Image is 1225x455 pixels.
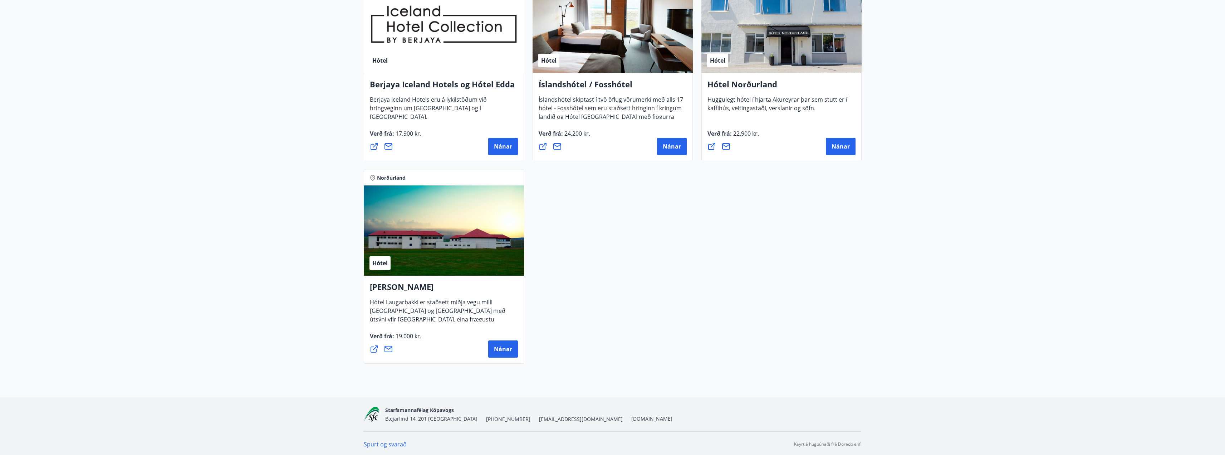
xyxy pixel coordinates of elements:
span: Starfsmannafélag Kópavogs [385,407,454,413]
span: Nánar [494,345,512,353]
button: Nánar [657,138,687,155]
span: [PHONE_NUMBER] [486,416,530,423]
h4: Hótel Norðurland [707,79,856,95]
span: Hótel [710,57,725,64]
span: 19.000 kr. [394,332,421,340]
img: x5MjQkxwhnYn6YREZUTEa9Q4KsBUeQdWGts9Dj4O.png [364,407,380,422]
span: Hótel Laugarbakki er staðsett miðja vegu milli [GEOGRAPHIC_DATA] og [GEOGRAPHIC_DATA] með útsýni ... [370,298,505,338]
span: Verð frá : [370,130,421,143]
button: Nánar [488,138,518,155]
span: Hótel [372,57,388,64]
span: 22.900 kr. [732,130,759,137]
span: Verð frá : [539,130,590,143]
p: Keyrt á hugbúnaði frá Dorado ehf. [794,441,862,447]
span: 24.200 kr. [563,130,590,137]
h4: [PERSON_NAME] [370,281,518,298]
span: Bæjarlind 14, 201 [GEOGRAPHIC_DATA] [385,415,477,422]
span: Huggulegt hótel í hjarta Akureyrar þar sem stutt er í kaffihús, veitingastaði, verslanir og söfn. [707,96,847,118]
button: Nánar [488,340,518,358]
span: Hótel [541,57,557,64]
span: Berjaya Iceland Hotels eru á lykilstöðum við hringveginn um [GEOGRAPHIC_DATA] og í [GEOGRAPHIC_DA... [370,96,487,126]
a: Spurt og svarað [364,440,407,448]
h4: Berjaya Iceland Hotels og Hótel Edda [370,79,518,95]
span: Verð frá : [370,332,421,346]
span: [EMAIL_ADDRESS][DOMAIN_NAME] [539,416,623,423]
span: Íslandshótel skiptast í tvö öflug vörumerki með alls 17 hótel - Fosshótel sem eru staðsett hringi... [539,96,683,135]
span: Nánar [663,142,681,150]
span: Nánar [494,142,512,150]
a: [DOMAIN_NAME] [631,415,672,422]
span: Verð frá : [707,130,759,143]
span: 17.900 kr. [394,130,421,137]
h4: Íslandshótel / Fosshótel [539,79,687,95]
span: Nánar [832,142,850,150]
span: Norðurland [377,174,406,181]
span: Hótel [372,259,388,267]
button: Nánar [826,138,856,155]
